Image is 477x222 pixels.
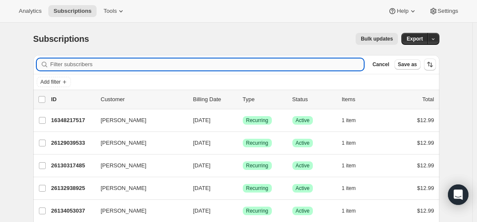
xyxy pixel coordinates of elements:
span: Active [296,185,310,192]
p: ID [51,95,94,104]
span: Subscriptions [53,8,91,15]
span: Cancel [372,61,389,68]
span: Analytics [19,8,41,15]
p: 16348217517 [51,116,94,125]
span: [DATE] [193,162,211,169]
button: Subscriptions [48,5,97,17]
span: 1 item [342,117,356,124]
span: [PERSON_NAME] [101,207,147,215]
button: Bulk updates [356,33,398,45]
span: [PERSON_NAME] [101,139,147,147]
span: $12.99 [417,117,434,123]
span: Recurring [246,185,268,192]
button: Settings [424,5,463,17]
span: Active [296,207,310,214]
span: 1 item [342,185,356,192]
div: 26134053037[PERSON_NAME][DATE]SuccessRecurringSuccessActive1 item$12.99 [51,205,434,217]
span: Settings [438,8,458,15]
button: 1 item [342,205,365,217]
button: [PERSON_NAME] [96,114,181,127]
div: 16348217517[PERSON_NAME][DATE]SuccessRecurringSuccessActive1 item$12.99 [51,114,434,126]
span: [PERSON_NAME] [101,161,147,170]
div: IDCustomerBilling DateTypeStatusItemsTotal [51,95,434,104]
div: Open Intercom Messenger [448,184,468,205]
span: Recurring [246,140,268,146]
button: [PERSON_NAME] [96,136,181,150]
p: 26129039533 [51,139,94,147]
span: Active [296,117,310,124]
span: Recurring [246,162,268,169]
p: 26134053037 [51,207,94,215]
span: Subscriptions [33,34,89,44]
button: Save as [395,59,421,70]
button: 1 item [342,182,365,194]
span: Recurring [246,117,268,124]
span: $12.99 [417,207,434,214]
p: Billing Date [193,95,236,104]
span: Export [406,35,423,42]
span: Tools [103,8,117,15]
span: Help [397,8,408,15]
p: Total [422,95,434,104]
input: Filter subscribers [50,58,364,70]
span: Bulk updates [361,35,393,42]
span: $12.99 [417,140,434,146]
button: [PERSON_NAME] [96,159,181,172]
div: Items [342,95,385,104]
span: 1 item [342,207,356,214]
span: [DATE] [193,207,211,214]
div: 26132938925[PERSON_NAME][DATE]SuccessRecurringSuccessActive1 item$12.99 [51,182,434,194]
div: Type [243,95,286,104]
button: Analytics [14,5,47,17]
span: 1 item [342,140,356,146]
p: 26132938925 [51,184,94,193]
span: $12.99 [417,185,434,191]
p: Customer [101,95,186,104]
div: 26130317485[PERSON_NAME][DATE]SuccessRecurringSuccessActive1 item$12.99 [51,160,434,172]
button: Sort the results [424,58,436,70]
button: [PERSON_NAME] [96,181,181,195]
button: [PERSON_NAME] [96,204,181,218]
span: [PERSON_NAME] [101,116,147,125]
button: Add filter [37,77,71,87]
span: Recurring [246,207,268,214]
span: [PERSON_NAME] [101,184,147,193]
p: 26130317485 [51,161,94,170]
button: Help [383,5,422,17]
span: Active [296,140,310,146]
span: Active [296,162,310,169]
button: 1 item [342,160,365,172]
span: [DATE] [193,185,211,191]
span: Add filter [41,79,61,85]
span: 1 item [342,162,356,169]
button: 1 item [342,137,365,149]
div: 26129039533[PERSON_NAME][DATE]SuccessRecurringSuccessActive1 item$12.99 [51,137,434,149]
button: 1 item [342,114,365,126]
p: Status [292,95,335,104]
span: [DATE] [193,140,211,146]
button: Tools [98,5,130,17]
span: Save as [398,61,417,68]
button: Cancel [369,59,392,70]
span: [DATE] [193,117,211,123]
button: Export [401,33,428,45]
span: $12.99 [417,162,434,169]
